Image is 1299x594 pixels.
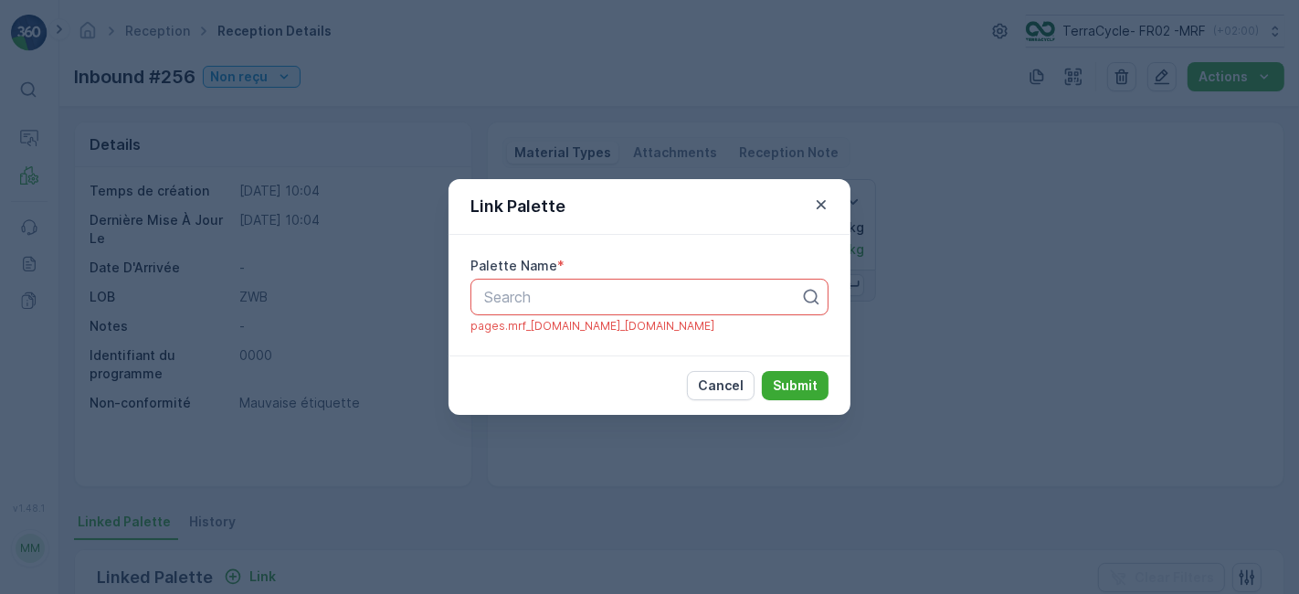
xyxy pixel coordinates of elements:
p: Search [484,286,800,308]
p: Cancel [698,377,744,395]
span: pages.mrf_[DOMAIN_NAME]_[DOMAIN_NAME] [470,319,714,334]
label: Palette Name [470,258,557,273]
button: Submit [762,371,829,400]
button: Cancel [687,371,755,400]
p: Link Palette [470,194,565,219]
p: Submit [773,377,818,395]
